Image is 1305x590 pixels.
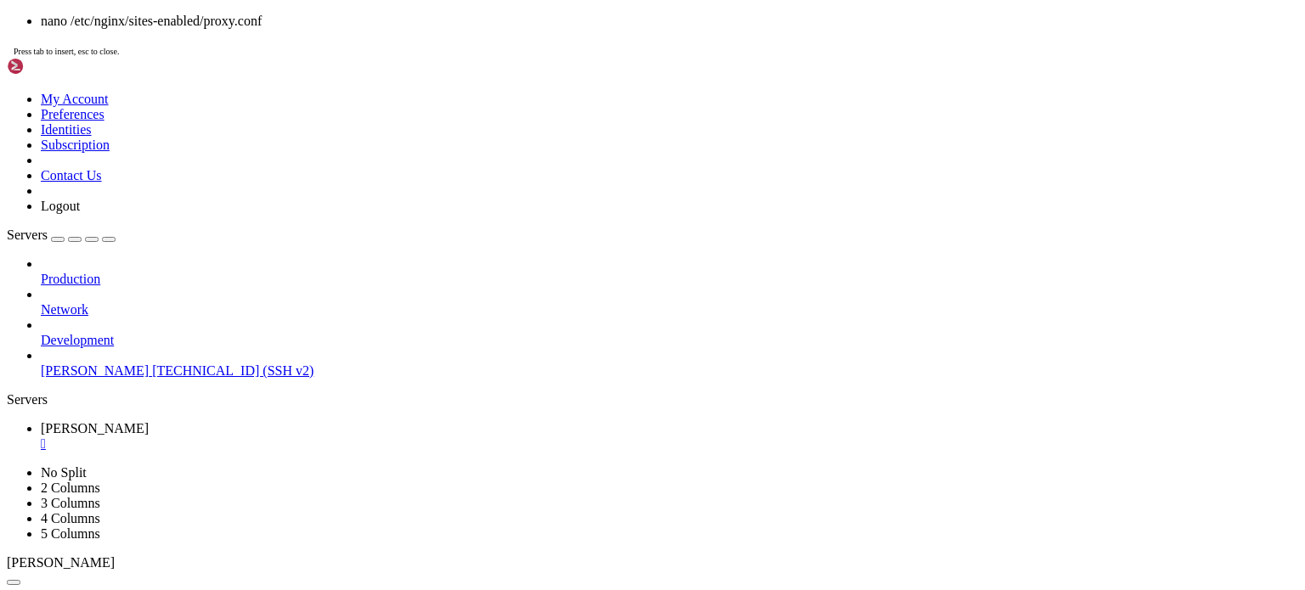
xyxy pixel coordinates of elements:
[41,496,100,510] a: 3 Columns
[41,465,87,480] a: No Split
[41,14,1298,29] li: nano /etc/nginx/sites-enabled/proxy.conf
[41,122,92,137] a: Identities
[41,348,1298,379] li: [PERSON_NAME] [TECHNICAL_ID] (SSH v2)
[41,421,149,435] span: [PERSON_NAME]
[14,47,119,56] span: Press tab to insert, esc to close.
[7,228,116,242] a: Servers
[41,138,110,152] a: Subscription
[41,272,100,286] span: Production
[7,7,1082,22] x-row: root@vmi2774997:/etc/nginx/sites-available# cd
[7,22,1082,37] x-row: root@vmi2774997:~# nano
[41,168,102,183] a: Contact Us
[7,392,1298,407] div: Servers
[152,363,314,378] span: [TECHNICAL_ID] (SSH v2)
[41,287,1298,317] li: Network
[41,92,109,106] a: My Account
[41,333,114,347] span: Development
[41,333,1298,348] a: Development
[7,555,115,570] span: [PERSON_NAME]
[41,256,1298,287] li: Production
[41,511,100,525] a: 4 Columns
[41,363,149,378] span: [PERSON_NAME]
[41,107,105,121] a: Preferences
[41,480,100,495] a: 2 Columns
[41,317,1298,348] li: Development
[41,363,1298,379] a: [PERSON_NAME] [TECHNICAL_ID] (SSH v2)
[41,199,80,213] a: Logout
[178,22,185,37] div: (24, 1)
[41,302,1298,317] a: Network
[41,526,100,541] a: 5 Columns
[41,302,88,317] span: Network
[41,421,1298,452] a: josh
[7,58,105,75] img: Shellngn
[41,436,1298,452] a: 
[7,228,48,242] span: Servers
[41,272,1298,287] a: Production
